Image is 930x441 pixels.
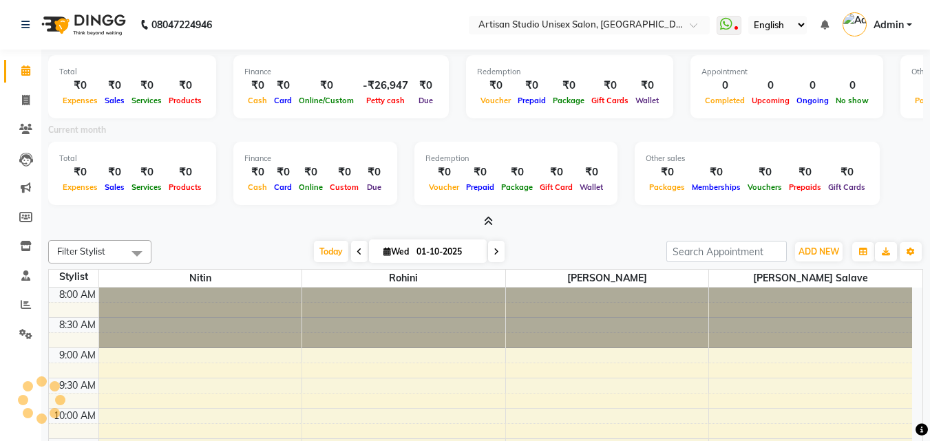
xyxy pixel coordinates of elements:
span: Due [415,96,436,105]
span: Card [271,96,295,105]
span: Sales [101,96,128,105]
div: ₹0 [549,78,588,94]
span: Package [498,182,536,192]
span: Prepaid [463,182,498,192]
span: [PERSON_NAME] [506,270,709,287]
span: Cash [244,96,271,105]
span: Wallet [576,182,606,192]
div: ₹0 [536,164,576,180]
span: Prepaid [514,96,549,105]
div: Finance [244,153,386,164]
img: Admin [843,12,867,36]
div: Redemption [425,153,606,164]
span: Upcoming [748,96,793,105]
span: Petty cash [363,96,408,105]
div: ₹0 [588,78,632,94]
span: [PERSON_NAME] Salave [709,270,912,287]
div: ₹0 [463,164,498,180]
div: ₹0 [425,164,463,180]
span: Voucher [477,96,514,105]
div: ₹0 [59,78,101,94]
div: ₹0 [101,164,128,180]
span: Online [295,182,326,192]
div: ₹0 [498,164,536,180]
span: Products [165,96,205,105]
span: Online/Custom [295,96,357,105]
div: 8:00 AM [56,288,98,302]
span: Prepaids [785,182,825,192]
div: 0 [748,78,793,94]
div: 9:30 AM [56,378,98,393]
div: ₹0 [514,78,549,94]
span: Card [271,182,295,192]
div: ₹0 [59,164,101,180]
span: Due [363,182,385,192]
div: ₹0 [271,164,295,180]
label: Current month [48,124,106,136]
div: ₹0 [128,164,165,180]
input: Search Appointment [666,241,787,262]
span: Services [128,182,165,192]
span: Gift Cards [588,96,632,105]
div: 0 [701,78,748,94]
span: Memberships [688,182,744,192]
span: Products [165,182,205,192]
span: Packages [646,182,688,192]
div: ₹0 [362,164,386,180]
div: Finance [244,66,438,78]
span: Expenses [59,96,101,105]
div: ₹0 [165,78,205,94]
div: ₹0 [101,78,128,94]
span: Vouchers [744,182,785,192]
div: ₹0 [744,164,785,180]
span: Expenses [59,182,101,192]
div: 8:30 AM [56,318,98,332]
div: ₹0 [165,164,205,180]
div: ₹0 [688,164,744,180]
span: Custom [326,182,362,192]
div: Appointment [701,66,872,78]
span: Wed [380,246,412,257]
div: 0 [793,78,832,94]
div: -₹26,947 [357,78,414,94]
span: Gift Card [536,182,576,192]
b: 08047224946 [151,6,212,44]
div: Total [59,66,205,78]
input: 2025-10-01 [412,241,481,262]
span: Today [314,241,348,262]
span: Cash [244,182,271,192]
div: ₹0 [477,78,514,94]
div: Redemption [477,66,662,78]
div: ₹0 [632,78,662,94]
div: Total [59,153,205,164]
div: ₹0 [326,164,362,180]
span: Admin [874,18,904,32]
span: Gift Cards [825,182,869,192]
div: ₹0 [576,164,606,180]
span: Nitin [99,270,302,287]
div: ₹0 [244,164,271,180]
span: Filter Stylist [57,246,105,257]
div: ₹0 [295,78,357,94]
div: ₹0 [244,78,271,94]
span: No show [832,96,872,105]
span: Package [549,96,588,105]
img: logo [35,6,129,44]
div: Other sales [646,153,869,164]
span: Rohini [302,270,505,287]
div: 0 [832,78,872,94]
button: ADD NEW [795,242,843,261]
div: ₹0 [271,78,295,94]
div: ₹0 [295,164,326,180]
div: ₹0 [785,164,825,180]
div: 9:00 AM [56,348,98,363]
span: Completed [701,96,748,105]
span: Services [128,96,165,105]
span: ADD NEW [799,246,839,257]
div: ₹0 [128,78,165,94]
div: ₹0 [414,78,438,94]
div: Stylist [49,270,98,284]
div: ₹0 [825,164,869,180]
span: Sales [101,182,128,192]
div: 10:00 AM [51,409,98,423]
